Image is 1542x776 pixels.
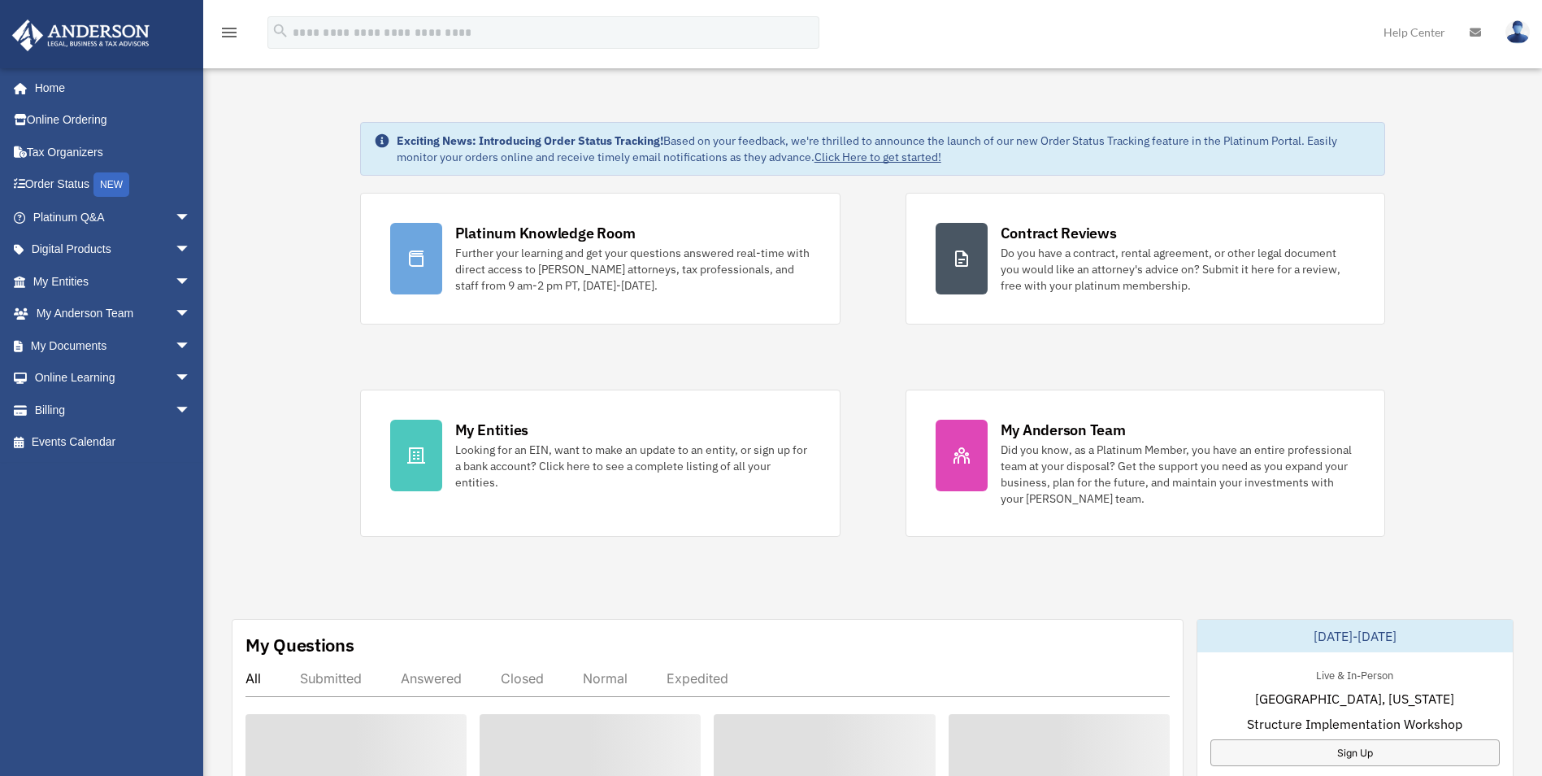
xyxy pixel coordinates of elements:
span: Structure Implementation Workshop [1247,714,1462,734]
a: Sign Up [1210,739,1500,766]
a: Home [11,72,207,104]
div: Did you know, as a Platinum Member, you have an entire professional team at your disposal? Get th... [1001,442,1356,507]
a: Platinum Q&Aarrow_drop_down [11,201,215,233]
a: Online Ordering [11,104,215,137]
a: Order StatusNEW [11,168,215,202]
a: My Anderson Team Did you know, as a Platinum Member, you have an entire professional team at your... [906,390,1386,537]
img: Anderson Advisors Platinum Portal [7,20,154,51]
a: Billingarrow_drop_down [11,394,215,426]
span: arrow_drop_down [175,329,207,363]
a: Contract Reviews Do you have a contract, rental agreement, or other legal document you would like... [906,193,1386,325]
a: Click Here to get started! [814,150,941,164]
div: NEW [93,172,129,197]
span: arrow_drop_down [175,233,207,267]
i: menu [219,23,239,42]
a: My Entitiesarrow_drop_down [11,265,215,298]
div: Normal [583,670,628,687]
div: Contract Reviews [1001,223,1117,243]
strong: Exciting News: Introducing Order Status Tracking! [397,133,663,148]
a: menu [219,28,239,42]
a: Platinum Knowledge Room Further your learning and get your questions answered real-time with dire... [360,193,840,325]
div: My Entities [455,420,528,440]
a: Tax Organizers [11,136,215,168]
div: Live & In-Person [1303,665,1406,682]
span: arrow_drop_down [175,298,207,331]
div: Submitted [300,670,362,687]
div: [DATE]-[DATE] [1197,620,1513,652]
a: My Documentsarrow_drop_down [11,329,215,362]
span: [GEOGRAPHIC_DATA], [US_STATE] [1255,689,1454,708]
a: Digital Productsarrow_drop_down [11,233,215,266]
div: Based on your feedback, we're thrilled to announce the launch of our new Order Status Tracking fe... [397,133,1372,165]
div: Answered [401,670,462,687]
div: Looking for an EIN, want to make an update to an entity, or sign up for a bank account? Click her... [455,442,810,490]
div: Platinum Knowledge Room [455,223,636,243]
div: Do you have a contract, rental agreement, or other legal document you would like an attorney's ad... [1001,245,1356,294]
div: Further your learning and get your questions answered real-time with direct access to [PERSON_NAM... [455,245,810,294]
a: My Anderson Teamarrow_drop_down [11,298,215,330]
div: My Questions [245,633,354,657]
a: Events Calendar [11,426,215,459]
div: All [245,670,261,687]
span: arrow_drop_down [175,265,207,299]
span: arrow_drop_down [175,201,207,234]
a: Online Learningarrow_drop_down [11,362,215,395]
span: arrow_drop_down [175,394,207,427]
img: User Pic [1505,20,1530,44]
div: Expedited [667,670,728,687]
a: My Entities Looking for an EIN, want to make an update to an entity, or sign up for a bank accoun... [360,390,840,537]
span: arrow_drop_down [175,362,207,395]
div: Closed [501,670,544,687]
div: My Anderson Team [1001,420,1126,440]
i: search [271,22,289,40]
